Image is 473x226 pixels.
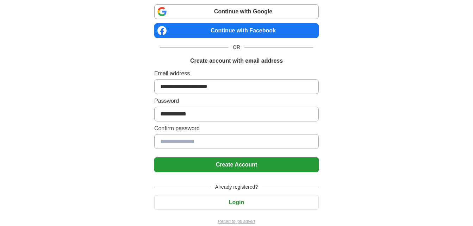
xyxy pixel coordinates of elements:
[154,218,319,225] a: Return to job advert
[154,157,319,172] button: Create Account
[154,23,319,38] a: Continue with Facebook
[190,57,283,65] h1: Create account with email address
[229,44,244,51] span: OR
[154,199,319,205] a: Login
[154,69,319,78] label: Email address
[154,4,319,19] a: Continue with Google
[154,195,319,210] button: Login
[211,183,262,191] span: Already registered?
[154,124,319,133] label: Confirm password
[154,97,319,105] label: Password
